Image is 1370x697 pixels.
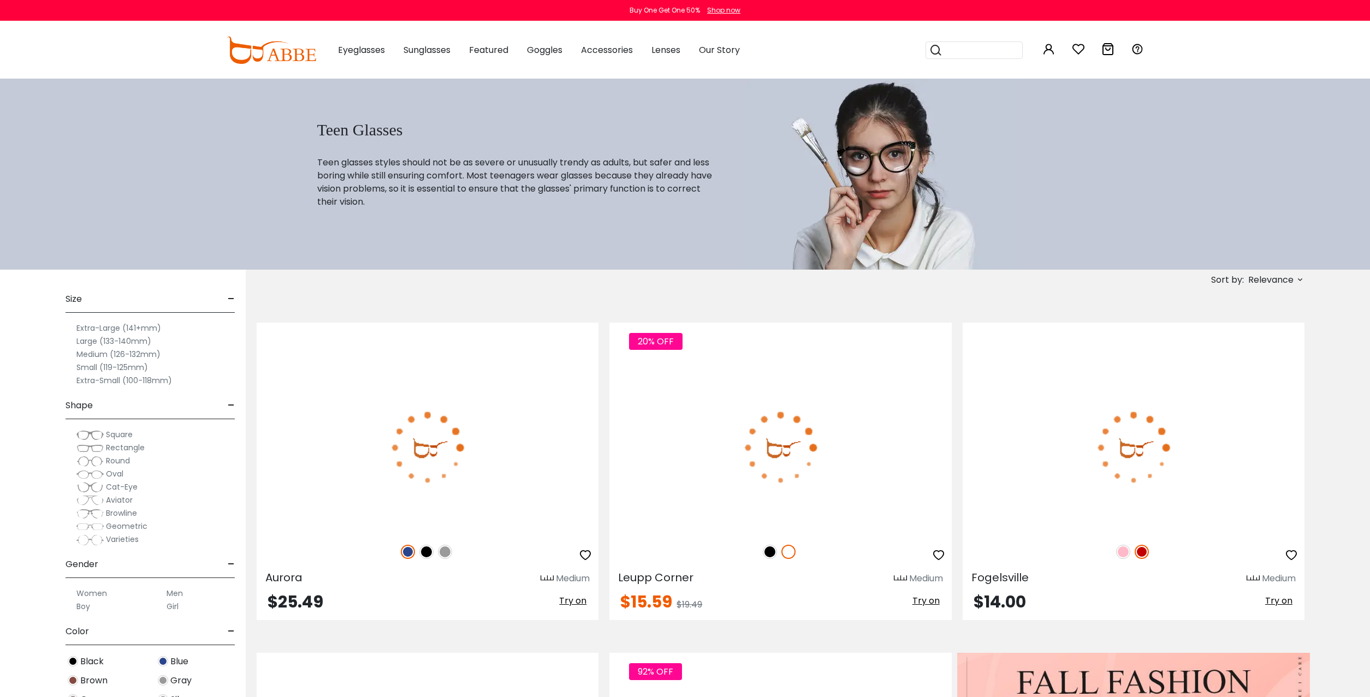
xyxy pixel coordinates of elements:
a: Shop now [702,5,740,15]
img: Blue Aurora - Acetate ,Fashion [257,362,598,533]
span: Brown [80,674,108,687]
span: Black [80,655,104,668]
img: Browline.png [76,508,104,519]
span: Try on [1265,594,1292,607]
label: Small (119-125mm) [76,361,148,374]
img: White [781,545,796,559]
img: size ruler [1247,575,1260,583]
span: Gender [66,551,98,577]
span: Round [106,455,130,466]
span: Geometric [106,521,147,532]
button: Try on [909,594,943,608]
div: Medium [909,572,943,585]
img: Square.png [76,430,104,440]
span: Lenses [651,44,680,56]
span: Try on [559,594,586,607]
img: Gray [158,675,168,686]
span: $19.49 [677,598,702,611]
img: Aviator.png [76,495,104,506]
span: Eyeglasses [338,44,385,56]
span: 92% OFF [629,663,682,680]
img: Rectangle.png [76,443,104,454]
img: Black [763,545,777,559]
button: Try on [556,594,590,608]
span: Aviator [106,495,133,505]
img: Blue [401,545,415,559]
span: Try on [912,594,940,607]
span: Blue [170,655,188,668]
img: Red [1135,545,1149,559]
img: Black [419,545,434,559]
span: Color [66,618,89,645]
span: - [228,618,235,645]
span: Fogelsville [971,570,1029,585]
label: Extra-Small (100-118mm) [76,374,172,387]
span: Featured [469,44,508,56]
span: Rectangle [106,442,145,453]
img: Oval.png [76,469,104,480]
img: Pink [1116,545,1130,559]
div: Medium [1262,572,1296,585]
img: Black [68,656,78,666]
label: Large (133-140mm) [76,335,151,348]
div: Buy One Get One 50% [630,5,700,15]
span: Sort by: [1211,273,1244,286]
img: Blue [158,656,168,666]
span: Oval [106,468,123,479]
span: Sunglasses [404,44,450,56]
div: Shop now [707,5,740,15]
span: Relevance [1248,270,1294,290]
span: $25.49 [268,590,323,613]
span: 20% OFF [629,333,683,350]
span: Square [106,429,133,440]
span: Varieties [106,534,139,545]
img: Round.png [76,456,104,467]
span: Aurora [265,570,303,585]
label: Medium (126-132mm) [76,348,161,361]
img: White Leupp Corner - Acetate ,Universal Bridge Fit [609,362,951,533]
label: Extra-Large (141+mm) [76,321,161,335]
div: Medium [556,572,590,585]
span: - [228,551,235,577]
span: - [228,286,235,312]
img: abbeglasses.com [227,37,316,64]
img: teen glasses [742,79,1019,270]
span: - [228,392,235,419]
label: Women [76,587,107,600]
img: size ruler [541,575,554,583]
img: Gray [438,545,452,559]
img: Cat-Eye.png [76,482,104,493]
p: Teen glasses styles should not be as severe or unusually trendy as adults, but safer and less bor... [317,156,715,208]
span: Accessories [581,44,633,56]
img: Geometric.png [76,521,104,532]
label: Boy [76,600,90,613]
img: Varieties.png [76,534,104,546]
img: Brown [68,675,78,686]
span: Cat-Eye [106,481,138,492]
span: Browline [106,508,137,519]
span: Goggles [527,44,562,56]
label: Girl [167,600,179,613]
img: size ruler [894,575,907,583]
span: $14.00 [974,590,1026,613]
span: $15.59 [620,590,672,613]
h1: Teen Glasses [317,120,715,140]
img: Red Fogelsville - Acetate ,Universal Bridge Fit [963,362,1304,533]
span: Leupp Corner [618,570,693,585]
button: Try on [1262,594,1296,608]
span: Gray [170,674,192,687]
span: Shape [66,392,93,419]
span: Our Story [699,44,740,56]
span: Size [66,286,82,312]
label: Men [167,587,183,600]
